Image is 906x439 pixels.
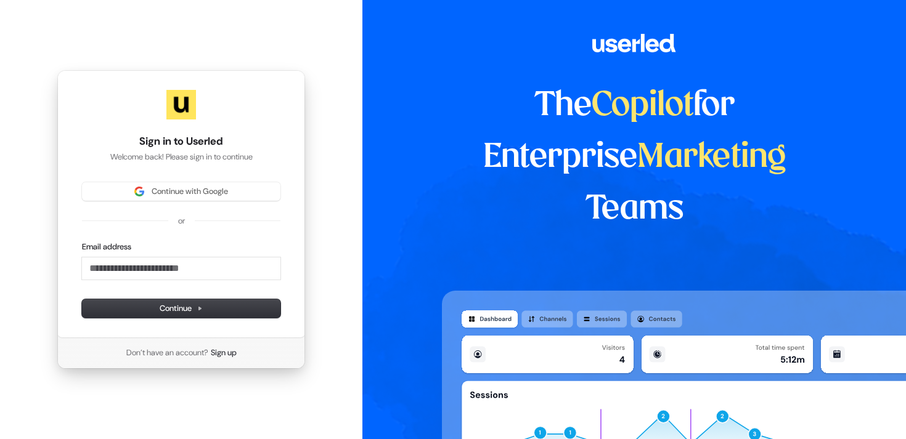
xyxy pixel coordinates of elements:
[211,347,237,358] a: Sign up
[82,182,280,201] button: Sign in with GoogleContinue with Google
[592,90,693,122] span: Copilot
[134,187,144,196] img: Sign in with Google
[82,241,131,252] label: Email address
[82,151,280,163] p: Welcome back! Please sign in to continue
[82,134,280,149] h1: Sign in to Userled
[160,303,203,314] span: Continue
[442,80,827,235] h1: The for Enterprise Teams
[637,142,786,174] span: Marketing
[126,347,208,358] span: Don’t have an account?
[152,186,228,197] span: Continue with Google
[166,90,196,119] img: Userled
[82,299,280,318] button: Continue
[178,215,185,227] p: or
